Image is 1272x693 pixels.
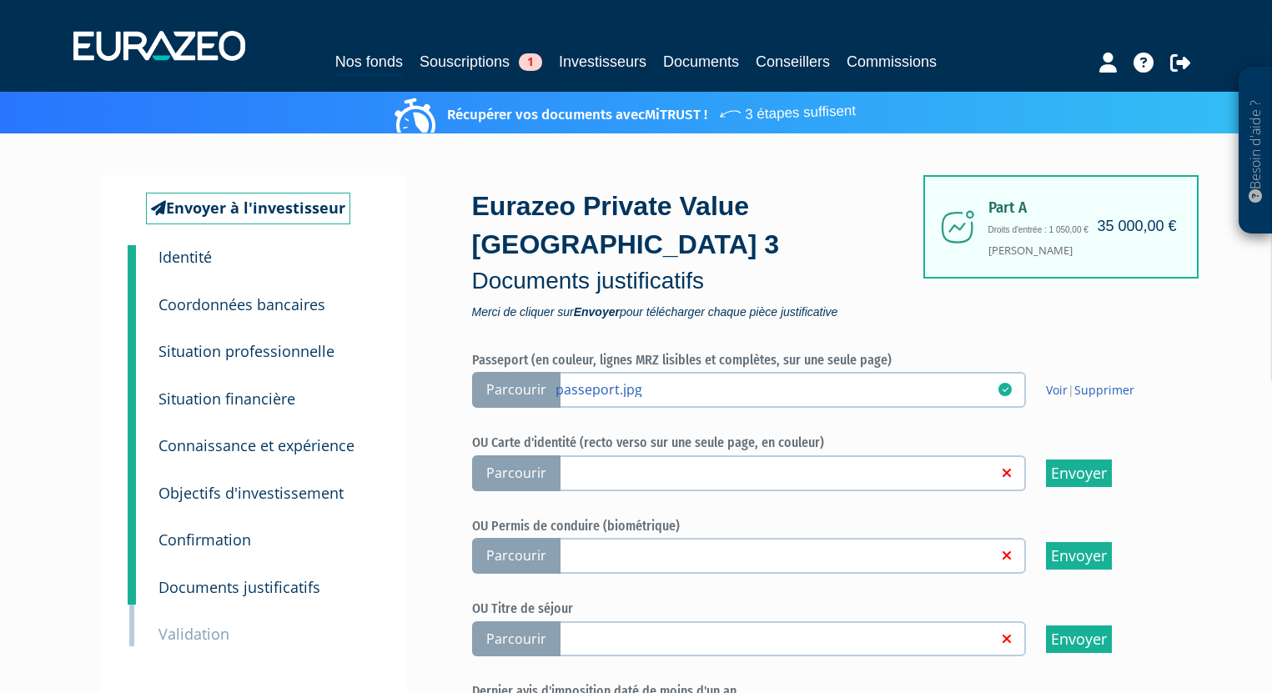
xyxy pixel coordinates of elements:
[1046,542,1112,570] input: Envoyer
[472,188,931,317] div: Eurazeo Private Value [GEOGRAPHIC_DATA] 3
[472,519,1164,534] h6: OU Permis de conduire (biométrique)
[158,530,251,550] small: Confirmation
[1046,382,1068,398] a: Voir
[472,306,931,318] span: Merci de cliquer sur pour télécharger chaque pièce justificative
[128,317,136,369] a: 3
[158,389,295,409] small: Situation financière
[146,193,350,224] a: Envoyer à l'investisseur
[128,411,136,463] a: 5
[335,50,403,76] a: Nos fonds
[574,305,620,319] strong: Envoyer
[1046,459,1112,487] input: Envoyer
[158,483,344,503] small: Objectifs d'investissement
[847,50,937,73] a: Commissions
[645,106,707,123] a: MiTRUST !
[73,31,245,61] img: 1732889491-logotype_eurazeo_blanc_rvb.png
[717,92,856,126] span: 3 étapes suffisent
[472,621,561,657] span: Parcourir
[472,435,1164,450] h6: OU Carte d'identité (recto verso sur une seule page, en couleur)
[128,553,136,605] a: 8
[556,380,998,397] a: passeport.jpg
[472,455,561,491] span: Parcourir
[158,247,212,267] small: Identité
[158,577,320,597] small: Documents justificatifs
[472,372,561,408] span: Parcourir
[399,96,856,125] p: Récupérer vos documents avec
[128,270,136,322] a: 2
[1246,76,1265,226] p: Besoin d'aide ?
[420,50,542,73] a: Souscriptions1
[158,341,334,361] small: Situation professionnelle
[1046,625,1112,653] input: Envoyer
[559,50,646,73] a: Investisseurs
[472,353,1164,368] h6: Passeport (en couleur, lignes MRZ lisibles et complètes, sur une seule page)
[1074,382,1134,398] a: Supprimer
[128,505,136,557] a: 7
[663,50,739,73] a: Documents
[472,601,1164,616] h6: OU Titre de séjour
[756,50,830,73] a: Conseillers
[158,435,354,455] small: Connaissance et expérience
[1046,382,1134,399] span: |
[472,264,931,298] p: Documents justificatifs
[519,53,542,71] span: 1
[472,538,561,574] span: Parcourir
[158,294,325,314] small: Coordonnées bancaires
[128,459,136,510] a: 6
[158,624,229,644] small: Validation
[128,364,136,416] a: 4
[998,383,1012,396] i: 08/09/2025 11:59
[128,245,136,279] a: 1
